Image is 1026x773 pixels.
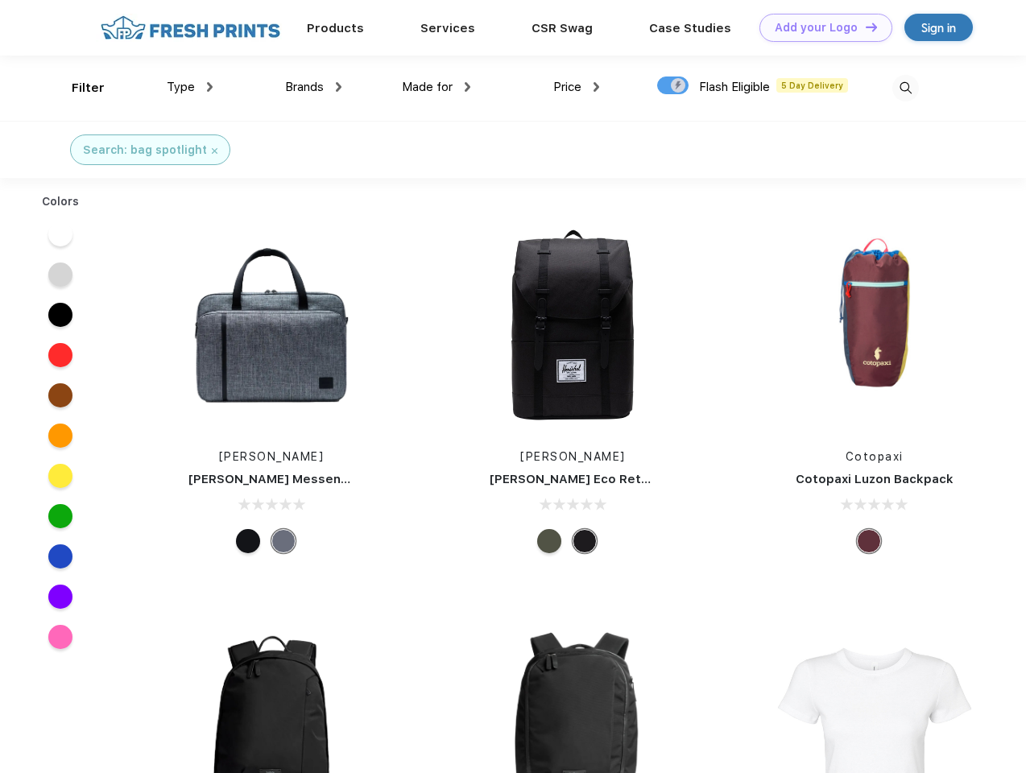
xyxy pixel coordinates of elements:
span: 5 Day Delivery [776,78,848,93]
img: filter_cancel.svg [212,148,217,154]
div: Add your Logo [775,21,858,35]
img: fo%20logo%202.webp [96,14,285,42]
img: dropdown.png [207,82,213,92]
div: Black [236,529,260,553]
img: func=resize&h=266 [767,218,982,432]
a: Products [307,21,364,35]
img: dropdown.png [465,82,470,92]
span: Price [553,80,581,94]
img: DT [866,23,877,31]
a: [PERSON_NAME] [520,450,626,463]
a: Sign in [904,14,973,41]
img: dropdown.png [336,82,341,92]
div: Search: bag spotlight [83,142,207,159]
span: Type [167,80,195,94]
a: [PERSON_NAME] Eco Retreat 15" Computer Backpack [490,472,819,486]
div: Colors [30,193,92,210]
a: [PERSON_NAME] Messenger [188,472,362,486]
div: Black [573,529,597,553]
span: Made for [402,80,453,94]
img: dropdown.png [594,82,599,92]
div: Surprise [857,529,881,553]
div: Filter [72,79,105,97]
div: Forest [537,529,561,553]
span: Brands [285,80,324,94]
a: Cotopaxi [846,450,904,463]
img: func=resize&h=266 [164,218,379,432]
span: Flash Eligible [699,80,770,94]
img: desktop_search.svg [892,75,919,101]
a: Cotopaxi Luzon Backpack [796,472,954,486]
img: func=resize&h=266 [465,218,680,432]
div: Sign in [921,19,956,37]
div: Raven Crosshatch [271,529,296,553]
a: [PERSON_NAME] [219,450,325,463]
